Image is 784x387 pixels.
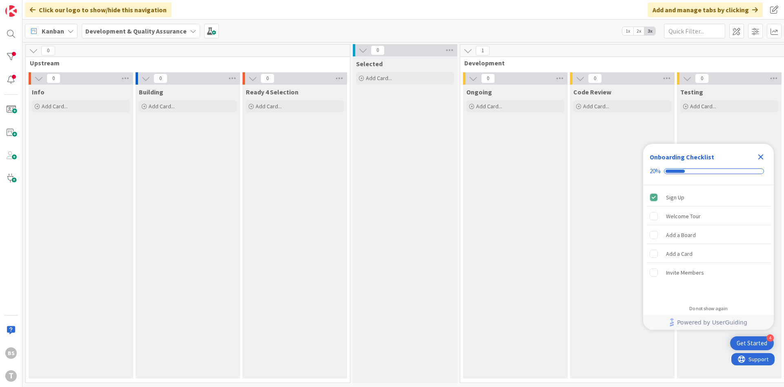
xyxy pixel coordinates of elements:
span: Testing [680,88,703,96]
div: Add a Board is incomplete. [646,226,771,244]
span: 1 [476,46,490,56]
span: Add Card... [476,103,502,110]
div: 20% [650,168,661,175]
div: Click our logo to show/hide this navigation [25,2,171,17]
span: 3x [644,27,655,35]
span: Add Card... [366,74,392,82]
div: Footer [643,315,774,330]
span: Powered by UserGuiding [677,318,747,327]
span: 0 [41,46,55,56]
span: 0 [371,45,385,55]
div: Sign Up is complete. [646,188,771,206]
span: Upstream [30,59,340,67]
div: Add and manage tabs by clicking [648,2,763,17]
div: Close Checklist [754,150,767,163]
div: Welcome Tour [666,211,701,221]
span: Code Review [573,88,611,96]
div: T [5,370,17,382]
a: Powered by UserGuiding [647,315,770,330]
span: Support [17,1,37,11]
div: 4 [766,334,774,342]
span: Building [139,88,163,96]
span: Selected [356,60,383,68]
img: Visit kanbanzone.com [5,5,17,17]
span: 0 [481,74,495,83]
div: Invite Members [666,268,704,277]
div: Open Get Started checklist, remaining modules: 4 [730,336,774,350]
span: 1x [622,27,633,35]
span: 0 [695,74,709,83]
span: 0 [261,74,274,83]
span: 0 [47,74,60,83]
span: 0 [588,74,602,83]
input: Quick Filter... [664,24,725,38]
div: Onboarding Checklist [650,152,714,162]
div: Checklist progress: 20% [650,168,767,175]
span: 0 [154,74,167,83]
span: Add Card... [149,103,175,110]
span: Info [32,88,45,96]
div: Add a Board [666,230,696,240]
div: Do not show again [689,305,728,312]
span: Ongoing [466,88,492,96]
div: Sign Up [666,192,684,202]
span: Kanban [42,26,64,36]
span: Add Card... [256,103,282,110]
div: BS [5,347,17,359]
b: Development & Quality Assurance [85,27,187,35]
span: Add Card... [42,103,68,110]
div: Add a Card [666,249,693,259]
div: Get Started [737,339,767,347]
span: Add Card... [583,103,609,110]
div: Invite Members is incomplete. [646,264,771,282]
div: Checklist items [643,185,774,300]
div: Welcome Tour is incomplete. [646,207,771,225]
span: Add Card... [690,103,716,110]
div: Add a Card is incomplete. [646,245,771,263]
div: Checklist Container [643,144,774,330]
span: Ready 4 Selection [246,88,298,96]
span: 2x [633,27,644,35]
